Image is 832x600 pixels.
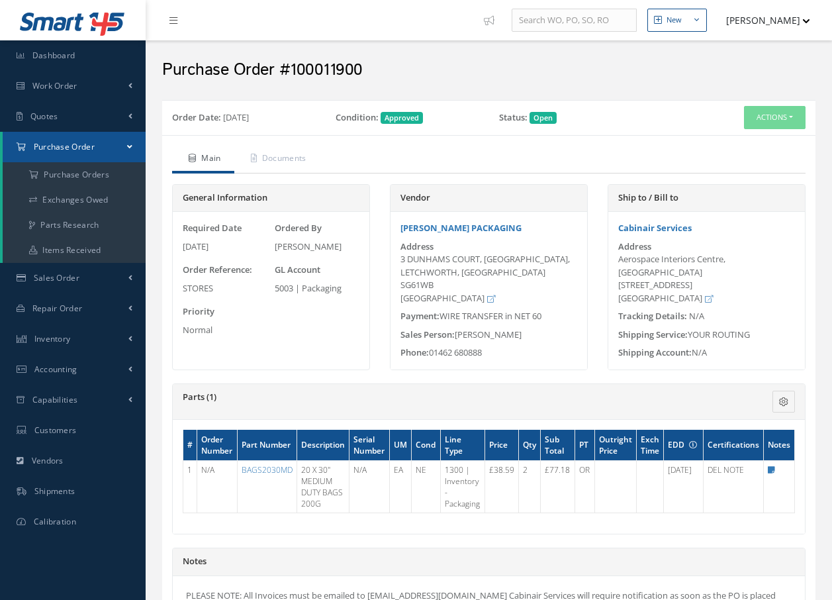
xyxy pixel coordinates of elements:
h5: Notes [183,556,795,567]
span: Open [530,112,557,124]
span: Dashboard [32,50,75,61]
label: Required Date [183,222,242,235]
div: 5003 | Packaging [275,282,360,295]
div: 3 DUNHAMS COURT, [GEOGRAPHIC_DATA], LETCHWORTH, [GEOGRAPHIC_DATA] SG61WB [GEOGRAPHIC_DATA] [400,253,577,305]
span: Purchase Order [34,141,95,152]
th: EDD [664,430,704,461]
input: Search WO, PO, SO, RO [512,9,637,32]
td: 2 [519,460,541,513]
a: [PERSON_NAME] PACKAGING [400,222,522,234]
span: Repair Order [32,303,83,314]
span: Work Order [32,80,77,91]
div: [PERSON_NAME] [391,328,587,342]
th: # [183,430,197,461]
td: EA [389,460,411,513]
th: UM [389,430,411,461]
td: N/A [197,460,238,513]
th: PT [575,430,594,461]
td: £38.59 [485,460,519,513]
label: Priority [183,305,214,319]
span: N/A [689,310,704,322]
th: Qty [519,430,541,461]
label: Ordered By [275,222,322,235]
span: Accounting [34,364,77,375]
div: [DATE] [183,240,268,254]
span: Sales Person: [400,328,455,340]
label: Order Reference: [183,264,252,277]
button: New [647,9,707,32]
th: Part Number [237,430,297,461]
td: 1 [183,460,197,513]
a: Purchase Orders [3,162,146,187]
button: [PERSON_NAME] [714,7,810,33]
td: £77.18 [541,460,575,513]
span: Capabilities [32,394,78,405]
td: N/A [349,460,390,513]
div: STORES [183,282,268,295]
span: Shipping Account: [618,346,692,358]
th: Price [485,430,519,461]
div: 01462 680888 [391,346,587,360]
td: 20 X 30" MEDIUM DUTY BAGS 200G [297,460,349,513]
span: Payment: [400,310,439,322]
span: Vendors [32,455,64,466]
span: Quotes [30,111,58,122]
label: Order Date: [172,111,221,125]
span: Approved [381,112,423,124]
h5: Vendor [400,193,577,203]
h5: Ship to / Bill to [618,193,795,203]
th: Cond [412,430,440,461]
a: Exchanges Owed [3,187,146,213]
span: Shipments [34,485,75,497]
a: Parts Research [3,213,146,238]
span: Phone: [400,346,429,358]
a: Cabinair Services [618,222,692,234]
div: N/A [608,346,805,360]
td: [DATE] [664,460,704,513]
th: Serial Number [349,430,390,461]
th: Sub Total [541,430,575,461]
div: Normal [183,324,268,337]
label: Address [618,242,651,252]
td: 1300 | Inventory - Packaging [440,460,485,513]
div: WIRE TRANSFER in NET 60 [391,310,587,323]
span: Sales Order [34,272,79,283]
button: Actions [744,106,806,129]
td: OR [575,460,594,513]
span: Customers [34,425,77,436]
a: Purchase Order [3,132,146,162]
span: Calibration [34,516,76,527]
a: Documents [234,146,320,174]
label: Condition: [336,111,379,125]
label: GL Account [275,264,320,277]
div: New [667,15,682,26]
a: Main [172,146,234,174]
div: YOUR ROUTING [608,328,805,342]
span: [DATE] [223,111,249,123]
div: Aerospace Interiors Centre, [GEOGRAPHIC_DATA] [STREET_ADDRESS] [GEOGRAPHIC_DATA] [618,253,795,305]
div: [PERSON_NAME] [275,240,360,254]
th: Description [297,430,349,461]
span: Inventory [34,333,71,344]
td: DEL NOTE [704,460,764,513]
span: Tracking Details: [618,310,687,322]
label: Address [400,242,434,252]
h2: Purchase Order #100011900 [162,60,815,80]
span: Shipping Service: [618,328,688,340]
a: Items Received [3,238,146,263]
th: Certifications [704,430,764,461]
a: BAGS2030MD [242,464,293,475]
h5: Parts (1) [183,392,690,403]
th: Notes [764,430,795,461]
th: Outright Price [594,430,636,461]
h5: General Information [183,193,359,203]
td: NE [412,460,440,513]
th: Exch Time [637,430,664,461]
th: Line Type [440,430,485,461]
th: Order Number [197,430,238,461]
label: Status: [499,111,528,125]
